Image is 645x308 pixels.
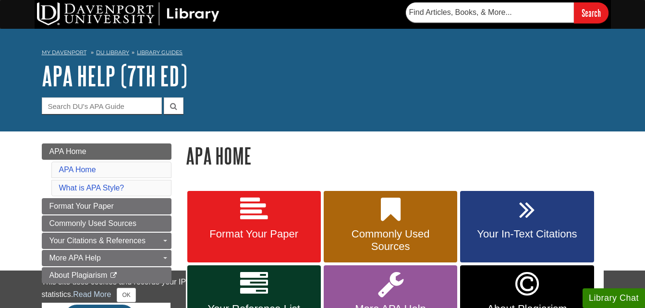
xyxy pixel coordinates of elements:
span: About Plagiarism [49,271,108,279]
a: What is APA Style? [59,184,124,192]
input: Search [574,2,608,23]
button: Library Chat [583,288,645,308]
form: Searches DU Library's articles, books, and more [406,2,608,23]
span: Your In-Text Citations [467,228,586,240]
a: About Plagiarism [42,267,171,284]
a: More APA Help [42,250,171,266]
span: More APA Help [49,254,101,262]
h1: APA Home [186,143,604,168]
nav: breadcrumb [42,46,604,61]
i: This link opens in a new window [110,272,118,279]
a: My Davenport [42,48,86,57]
span: APA Home [49,147,86,155]
input: Find Articles, Books, & More... [406,2,574,23]
a: APA Home [42,143,171,160]
span: Commonly Used Sources [331,228,450,253]
a: Commonly Used Sources [42,215,171,232]
img: DU Library [37,2,219,25]
a: Commonly Used Sources [324,191,457,263]
span: Commonly Used Sources [49,219,136,227]
span: Format Your Paper [49,202,114,210]
a: Library Guides [137,49,183,56]
input: Search DU's APA Guide [42,97,162,114]
span: Format Your Paper [195,228,314,240]
a: Your Citations & References [42,233,171,249]
a: APA Home [59,166,96,174]
a: APA Help (7th Ed) [42,61,187,91]
a: DU Library [96,49,129,56]
a: Format Your Paper [42,198,171,214]
a: Format Your Paper [187,191,321,263]
a: Your In-Text Citations [460,191,594,263]
span: Your Citations & References [49,237,146,245]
